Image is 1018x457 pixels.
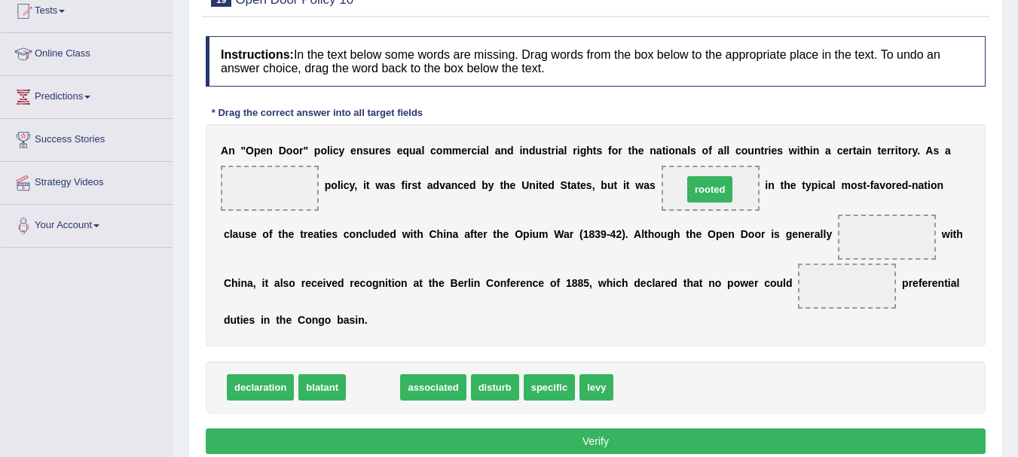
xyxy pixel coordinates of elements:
[344,179,350,191] b: c
[314,145,321,157] b: p
[356,228,362,240] b: n
[548,145,552,157] b: t
[765,179,768,191] b: i
[224,228,230,240] b: c
[481,179,488,191] b: b
[896,179,902,191] b: e
[371,228,378,240] b: u
[665,145,668,157] b: i
[781,179,784,191] b: t
[644,228,648,240] b: t
[687,176,732,203] span: rooted
[689,228,696,240] b: h
[635,179,644,191] b: w
[870,179,874,191] b: f
[924,179,928,191] b: t
[278,228,282,240] b: t
[238,228,245,240] b: u
[402,179,405,191] b: f
[266,145,273,157] b: n
[416,145,422,157] b: a
[622,228,625,240] b: )
[613,179,617,191] b: t
[573,145,576,157] b: r
[589,228,595,240] b: 8
[774,228,780,240] b: s
[912,179,919,191] b: n
[735,145,741,157] b: c
[405,179,408,191] b: i
[384,179,390,191] b: a
[625,228,628,240] b: .
[519,145,522,157] b: i
[221,145,228,157] b: A
[596,145,602,157] b: s
[879,179,885,191] b: v
[529,145,536,157] b: d
[319,228,323,240] b: t
[877,145,881,157] b: t
[919,179,925,191] b: a
[261,145,267,157] b: e
[592,179,595,191] b: ,
[806,179,812,191] b: y
[480,145,486,157] b: a
[760,145,764,157] b: t
[842,145,848,157] b: e
[803,145,810,157] b: h
[486,145,489,157] b: l
[221,48,294,61] b: Instructions:
[320,145,327,157] b: o
[558,145,564,157] b: a
[292,145,299,157] b: o
[221,166,319,211] span: Drop target
[378,228,384,240] b: d
[245,228,251,240] b: s
[356,145,363,157] b: n
[344,228,350,240] b: c
[413,228,417,240] b: t
[593,145,597,157] b: t
[570,228,573,240] b: r
[330,145,333,157] b: i
[433,179,440,191] b: d
[437,228,444,240] b: h
[863,179,867,191] b: t
[472,145,478,157] b: c
[580,179,586,191] b: e
[571,179,577,191] b: a
[771,145,777,157] b: e
[350,228,356,240] b: o
[299,145,303,157] b: r
[439,179,445,191] b: v
[912,145,917,157] b: y
[862,145,865,157] b: i
[576,179,580,191] b: t
[873,179,879,191] b: a
[333,145,339,157] b: c
[797,145,800,157] b: i
[586,145,593,157] b: h
[331,179,338,191] b: o
[747,145,754,157] b: u
[895,145,898,157] b: i
[497,228,503,240] b: h
[761,228,765,240] b: r
[827,179,833,191] b: a
[279,145,286,157] b: D
[390,179,396,191] b: s
[631,145,638,157] b: h
[417,179,421,191] b: t
[379,145,385,157] b: e
[417,228,423,240] b: h
[402,145,409,157] b: q
[908,145,912,157] b: r
[362,145,368,157] b: s
[384,228,390,240] b: e
[1,119,173,157] a: Success Stories
[464,228,470,240] b: a
[901,145,908,157] b: o
[411,228,414,240] b: i
[623,179,626,191] b: i
[769,145,772,157] b: i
